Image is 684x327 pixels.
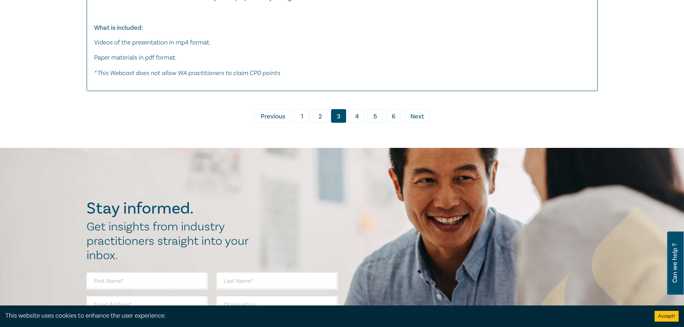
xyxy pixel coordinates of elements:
p: Paper materials in pdf format. [94,53,590,62]
em: * This Webcast does not allow WA practitioners to claim CPD points [94,69,280,76]
a: 5 [368,109,383,123]
input: Organisation [217,296,338,313]
span: Can we help ? [671,236,678,290]
a: 3 [331,109,346,123]
div: This website uses cookies to enhance the user experience. [5,311,644,321]
h2: Stay informed. [87,199,256,218]
p: Videos of the presentation in mp4 format. [94,38,590,47]
input: Last Name* [217,272,338,290]
span: Next [410,112,424,121]
a: Previous [254,109,291,123]
input: Email Address* [87,296,208,313]
a: Next [404,109,430,123]
a: 4 [349,109,364,123]
input: First Name* [87,272,208,290]
a: 2 [313,109,328,123]
strong: What is included: [94,24,143,32]
h2: Get insights from industry practitioners straight into your inbox. [87,220,256,263]
span: Previous [261,112,285,121]
a: 6 [386,109,401,123]
button: Accept cookies [655,311,679,322]
a: 1 [294,109,310,123]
